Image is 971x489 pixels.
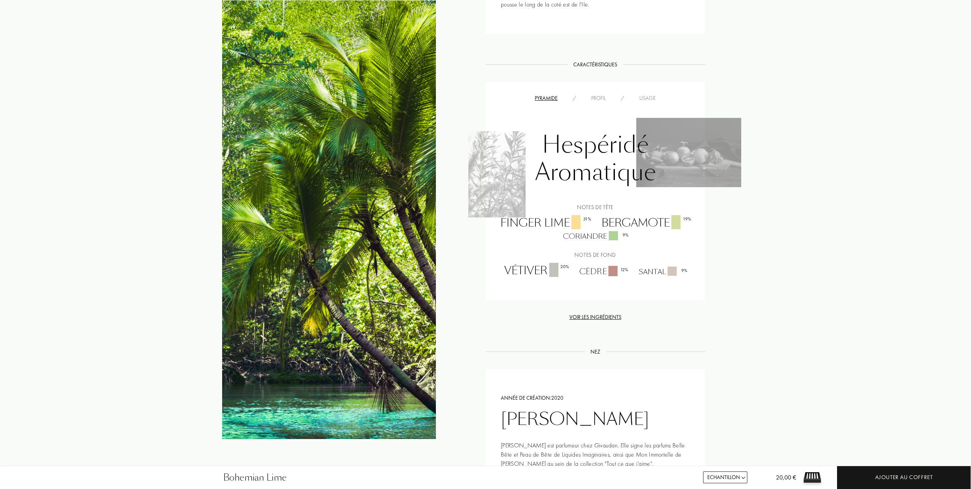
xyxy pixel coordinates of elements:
div: Bergamote [596,215,696,231]
div: Pyramide [527,94,565,102]
div: [PERSON_NAME] est parfumeur chez Givaudan. Elle signe les parfums Belle Bête et Peau de Bête de L... [501,441,690,468]
div: 20,00 € [764,473,796,489]
div: Finger Lime [495,215,596,231]
div: 20 % [560,263,569,270]
div: Notes de fond [491,251,699,259]
div: Année de création: 2020 [501,394,690,402]
div: 19 % [683,216,691,222]
div: Bohemian Lime [223,471,287,484]
div: 12 % [620,266,628,273]
img: arrow.png [740,475,746,481]
div: Ajouter au coffret [875,473,933,482]
div: 9 % [623,232,629,238]
div: / [565,94,584,102]
div: Santal [633,267,692,277]
div: 9 % [681,267,687,274]
img: sample box sommelier du parfum [801,466,824,489]
div: Hespéridé Aromatique [491,127,699,194]
div: Cèdre [574,266,633,277]
img: VSYYECMQZFVLX_2.png [468,131,526,217]
div: Vétiver [498,263,574,279]
div: / [613,94,632,102]
div: 31 % [583,216,591,222]
div: Notes de tête [491,203,699,211]
img: VSYYECMQZFVLX_1.png [636,118,741,187]
div: Coriandre [557,231,633,241]
div: [PERSON_NAME] [501,409,649,429]
div: Profil [584,94,613,102]
div: Voir les ingrédients [485,313,705,321]
div: Usage [632,94,663,102]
